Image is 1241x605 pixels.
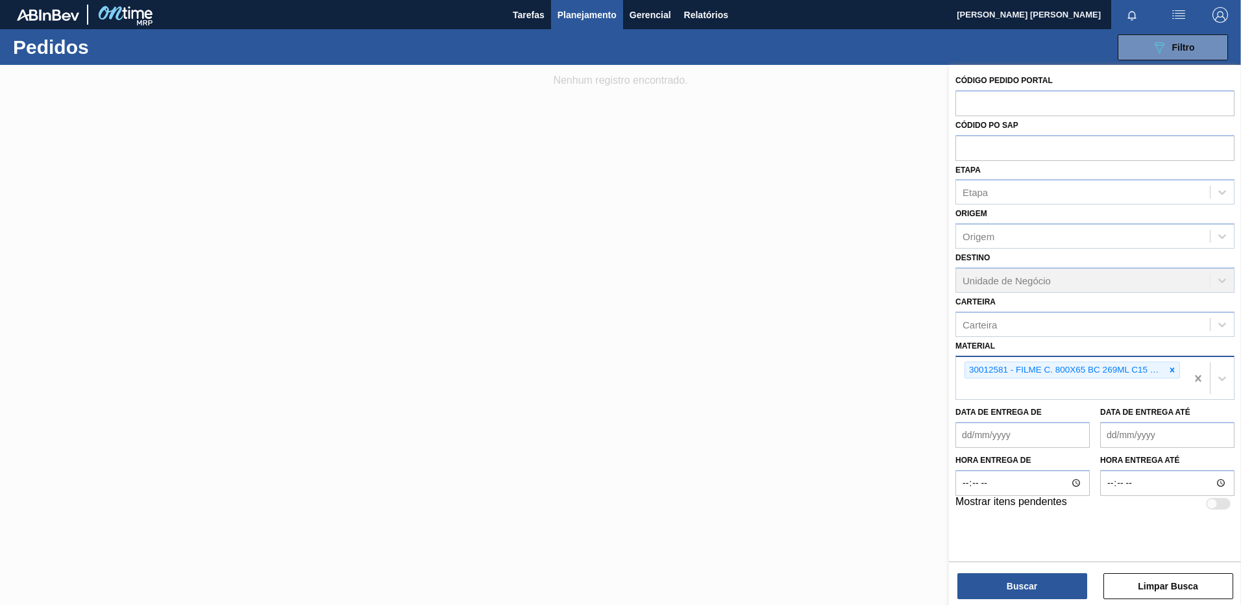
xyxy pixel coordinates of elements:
[558,7,617,23] span: Planejamento
[1100,422,1235,448] input: dd/mm/yyyy
[1212,7,1228,23] img: Logout
[955,408,1042,417] label: Data de Entrega de
[955,297,996,306] label: Carteira
[1111,6,1153,24] button: Notificações
[17,9,79,21] img: TNhmsLtSVTkK8tSr43FrP2fwEKptu5GPRR3wAAAABJRU5ErkJggg==
[963,319,997,330] div: Carteira
[1171,7,1186,23] img: userActions
[955,121,1018,130] label: Códido PO SAP
[684,7,728,23] span: Relatórios
[963,231,994,242] div: Origem
[1100,451,1235,470] label: Hora entrega até
[955,341,995,351] label: Material
[963,187,988,198] div: Etapa
[955,76,1053,85] label: Código Pedido Portal
[1118,34,1228,60] button: Filtro
[955,451,1090,470] label: Hora entrega de
[1172,42,1195,53] span: Filtro
[955,496,1067,512] label: Mostrar itens pendentes
[955,166,981,175] label: Etapa
[13,40,207,55] h1: Pedidos
[965,362,1165,378] div: 30012581 - FILME C. 800X65 BC 269ML C15 429
[630,7,671,23] span: Gerencial
[955,209,987,218] label: Origem
[955,422,1090,448] input: dd/mm/yyyy
[513,7,545,23] span: Tarefas
[1100,408,1190,417] label: Data de Entrega até
[955,253,990,262] label: Destino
